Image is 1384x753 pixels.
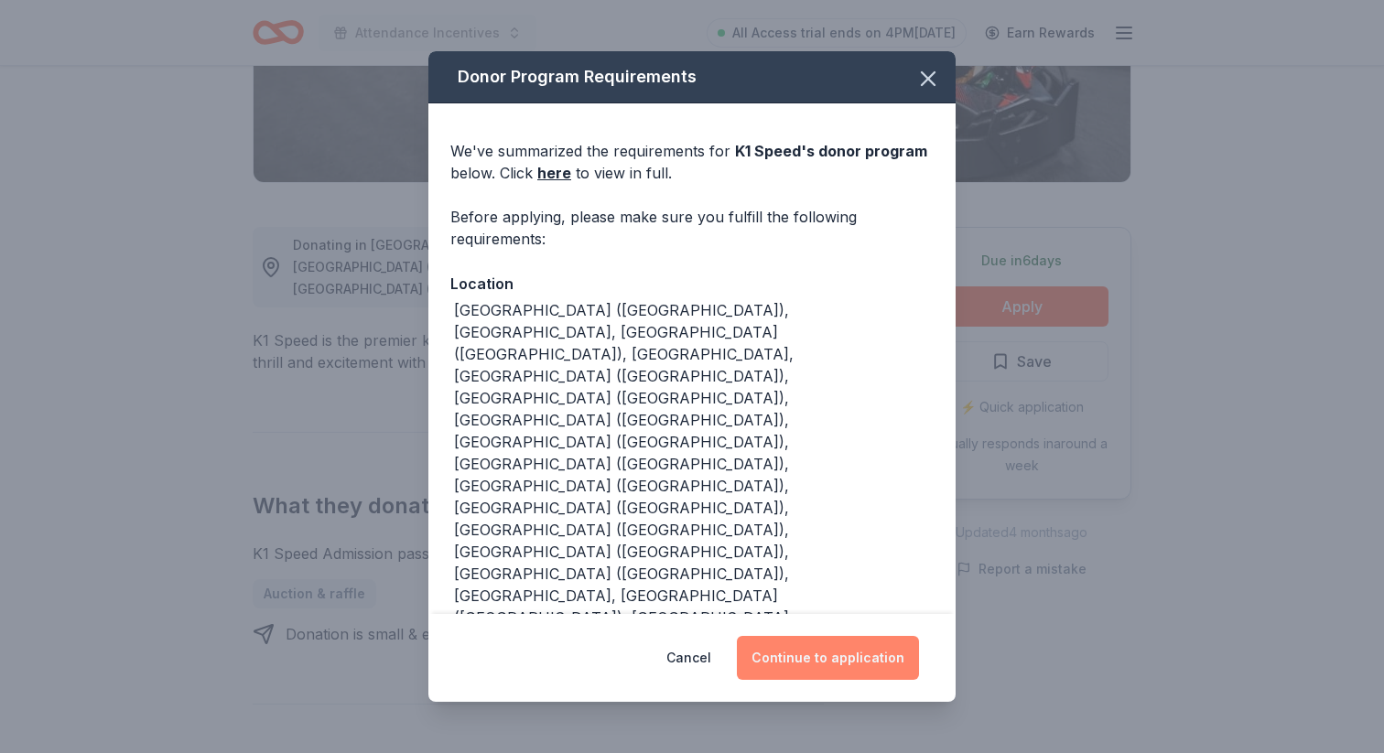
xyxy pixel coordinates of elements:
[450,140,934,184] div: We've summarized the requirements for below. Click to view in full.
[666,636,711,680] button: Cancel
[454,299,934,651] div: [GEOGRAPHIC_DATA] ([GEOGRAPHIC_DATA]), [GEOGRAPHIC_DATA], [GEOGRAPHIC_DATA] ([GEOGRAPHIC_DATA]), ...
[737,636,919,680] button: Continue to application
[450,206,934,250] div: Before applying, please make sure you fulfill the following requirements:
[428,51,956,103] div: Donor Program Requirements
[537,162,571,184] a: here
[450,272,934,296] div: Location
[735,142,927,160] span: K1 Speed 's donor program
